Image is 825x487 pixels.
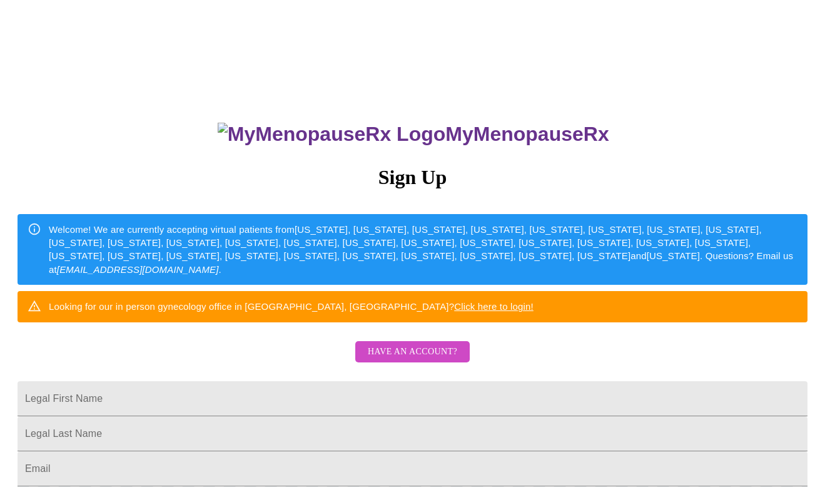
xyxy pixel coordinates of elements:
div: Welcome! We are currently accepting virtual patients from [US_STATE], [US_STATE], [US_STATE], [US... [49,218,797,282]
div: Looking for our in person gynecology office in [GEOGRAPHIC_DATA], [GEOGRAPHIC_DATA]? [49,295,534,318]
img: MyMenopauseRx Logo [218,123,445,146]
span: Have an account? [368,344,457,360]
button: Have an account? [355,341,470,363]
em: [EMAIL_ADDRESS][DOMAIN_NAME] [57,264,219,275]
h3: Sign Up [18,166,807,189]
h3: MyMenopauseRx [19,123,808,146]
a: Have an account? [352,355,473,366]
a: Click here to login! [454,301,534,312]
